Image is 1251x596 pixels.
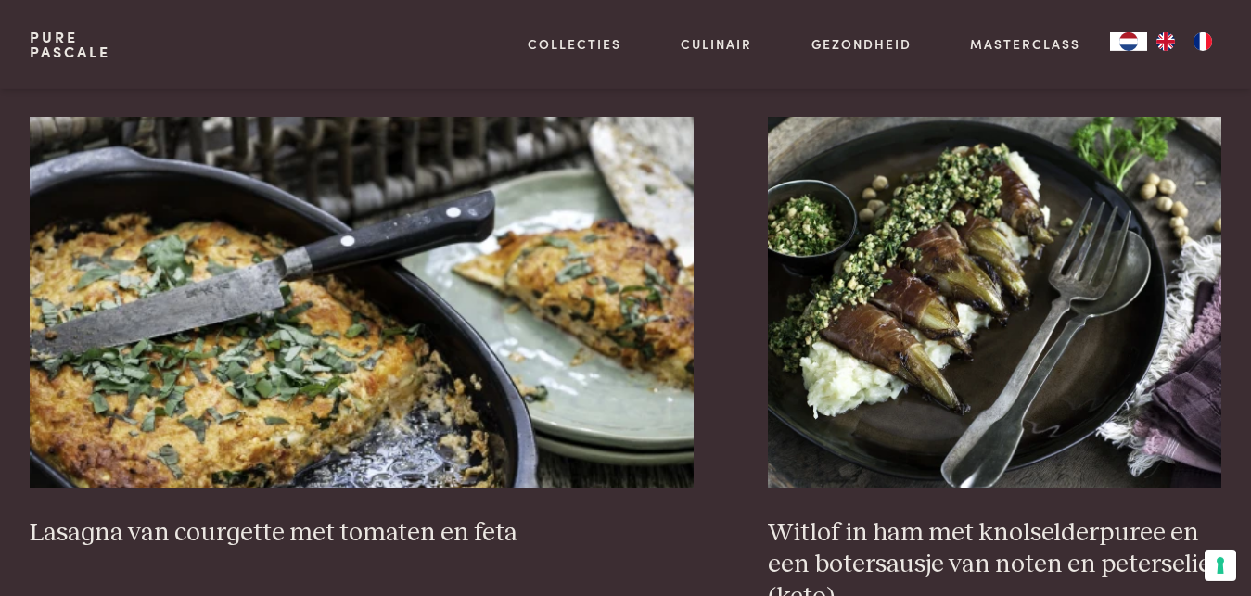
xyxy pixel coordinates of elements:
ul: Language list [1147,32,1221,51]
div: Language [1110,32,1147,51]
a: NL [1110,32,1147,51]
a: EN [1147,32,1184,51]
img: Lasagna van courgette met tomaten en feta [30,117,695,488]
a: Lasagna van courgette met tomaten en feta Lasagna van courgette met tomaten en feta [30,117,695,549]
a: PurePascale [30,30,110,59]
button: Uw voorkeuren voor toestemming voor trackingtechnologieën [1205,550,1236,581]
a: FR [1184,32,1221,51]
a: Masterclass [970,34,1080,54]
a: Culinair [681,34,752,54]
aside: Language selected: Nederlands [1110,32,1221,51]
a: Collecties [528,34,621,54]
h3: Lasagna van courgette met tomaten en feta [30,517,695,550]
a: Gezondheid [811,34,912,54]
img: Witlof in ham met knolselderpuree en een botersausje van noten en peterselie (keto) [768,117,1221,488]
